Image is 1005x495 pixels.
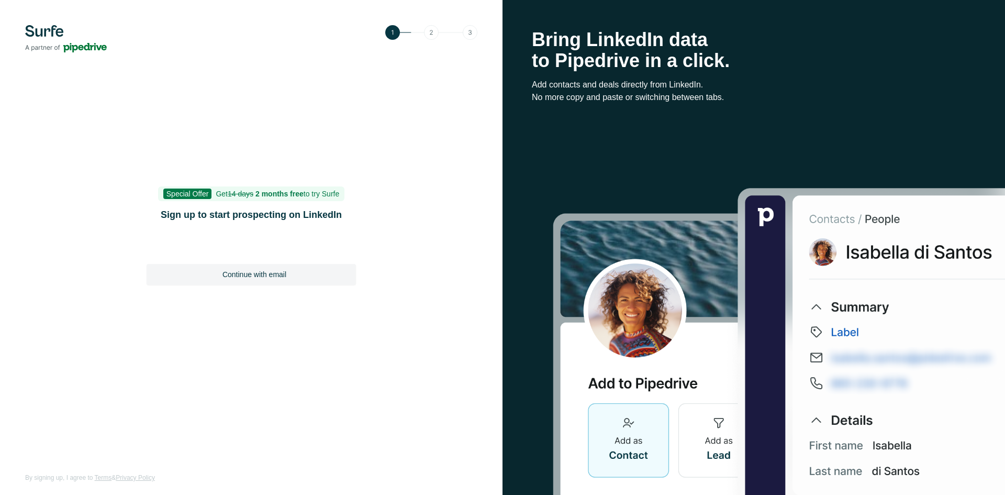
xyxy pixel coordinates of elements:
p: No more copy and paste or switching between tabs. [532,91,976,104]
s: 14 days [228,190,253,198]
span: Get to try Surfe [216,190,339,198]
span: By signing up, I agree to [25,474,93,481]
a: Terms [95,474,112,481]
img: Surfe's logo [25,25,107,52]
span: Special Offer [163,189,212,199]
iframe: Sign in with Google Button [141,236,361,259]
h1: Sign up to start prospecting on LinkedIn [147,207,356,222]
b: 2 months free [255,190,304,198]
span: Continue with email [222,269,286,280]
img: Surfe Stock Photo - Selling good vibes [553,187,1005,495]
span: & [111,474,116,481]
h1: Bring LinkedIn data to Pipedrive in a click. [532,29,976,71]
img: Step 1 [385,25,477,40]
a: Privacy Policy [116,474,155,481]
p: Add contacts and deals directly from LinkedIn. [532,79,976,91]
